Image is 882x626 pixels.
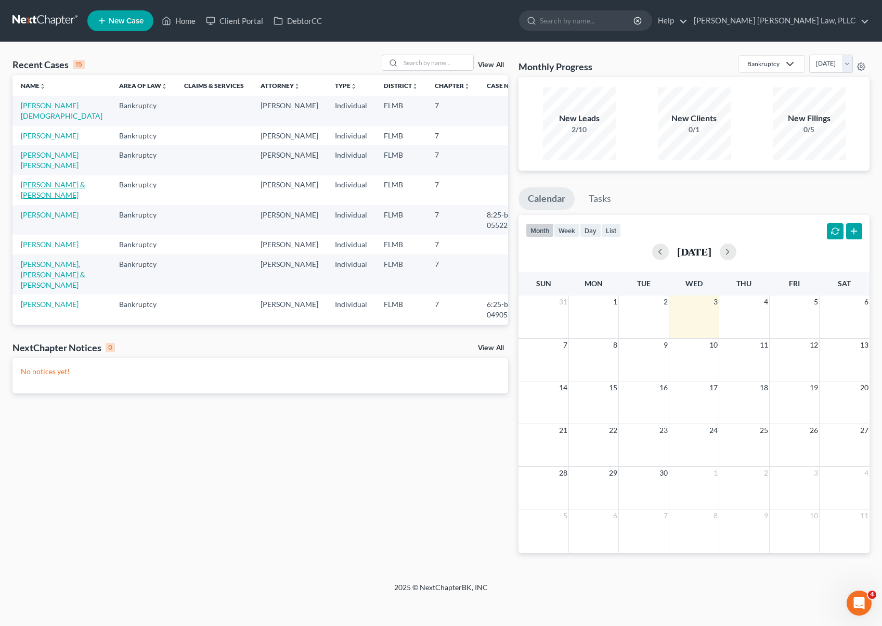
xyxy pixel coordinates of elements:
[252,205,327,235] td: [PERSON_NAME]
[426,205,478,235] td: 7
[601,223,621,237] button: list
[763,509,769,522] span: 9
[375,205,426,235] td: FLMB
[518,187,575,210] a: Calendar
[677,246,711,257] h2: [DATE]
[426,235,478,254] td: 7
[813,467,819,479] span: 3
[21,210,79,219] a: [PERSON_NAME]
[335,82,357,90] a: Typeunfold_more
[608,381,618,394] span: 15
[663,509,669,522] span: 7
[859,339,870,351] span: 13
[558,467,568,479] span: 28
[712,296,719,308] span: 3
[712,509,719,522] span: 8
[637,279,651,288] span: Tue
[375,325,426,344] td: FLMB
[426,145,478,175] td: 7
[789,279,800,288] span: Fri
[327,325,375,344] td: Individual
[759,381,769,394] span: 18
[426,175,478,205] td: 7
[809,424,819,437] span: 26
[847,591,872,616] iframe: Intercom live chat
[375,295,426,324] td: FLMB
[111,325,176,344] td: Bankruptcy
[252,235,327,254] td: [PERSON_NAME]
[859,424,870,437] span: 27
[426,295,478,324] td: 7
[375,96,426,125] td: FLMB
[543,124,616,135] div: 2/10
[543,112,616,124] div: New Leads
[111,254,176,295] td: Bankruptcy
[478,61,504,69] a: View All
[809,381,819,394] span: 19
[201,11,268,30] a: Client Portal
[40,83,46,90] i: unfold_more
[773,112,846,124] div: New Filings
[426,96,478,125] td: 7
[375,126,426,145] td: FLMB
[562,509,568,522] span: 5
[12,58,85,71] div: Recent Cases
[763,467,769,479] span: 2
[689,11,869,30] a: [PERSON_NAME] [PERSON_NAME] Law, PLLC
[327,254,375,295] td: Individual
[426,254,478,295] td: 7
[327,126,375,145] td: Individual
[384,82,418,90] a: Districtunfold_more
[252,175,327,205] td: [PERSON_NAME]
[487,82,520,90] a: Case Nounfold_more
[426,325,478,344] td: 7
[21,101,102,120] a: [PERSON_NAME][DEMOGRAPHIC_DATA]
[294,83,300,90] i: unfold_more
[612,509,618,522] span: 6
[526,223,554,237] button: month
[518,60,592,73] h3: Monthly Progress
[608,424,618,437] span: 22
[859,509,870,522] span: 11
[106,343,115,352] div: 0
[478,344,504,352] a: View All
[653,11,688,30] a: Help
[708,339,719,351] span: 10
[773,124,846,135] div: 0/5
[21,180,85,199] a: [PERSON_NAME] & [PERSON_NAME]
[859,381,870,394] span: 20
[658,381,669,394] span: 16
[712,467,719,479] span: 1
[558,296,568,308] span: 31
[375,175,426,205] td: FLMB
[252,145,327,175] td: [PERSON_NAME]
[21,150,79,170] a: [PERSON_NAME] [PERSON_NAME]
[351,83,357,90] i: unfold_more
[708,381,719,394] span: 17
[708,424,719,437] span: 24
[252,254,327,295] td: [PERSON_NAME]
[111,126,176,145] td: Bankruptcy
[111,205,176,235] td: Bankruptcy
[658,112,731,124] div: New Clients
[612,296,618,308] span: 1
[21,260,85,289] a: [PERSON_NAME], [PERSON_NAME] & [PERSON_NAME]
[435,82,470,90] a: Chapterunfold_more
[109,17,144,25] span: New Case
[809,339,819,351] span: 12
[157,11,201,30] a: Home
[558,424,568,437] span: 21
[736,279,751,288] span: Thu
[111,235,176,254] td: Bankruptcy
[478,205,528,235] td: 8:25-bk-05522
[838,279,851,288] span: Sat
[759,339,769,351] span: 11
[554,223,580,237] button: week
[685,279,703,288] span: Wed
[426,126,478,145] td: 7
[261,82,300,90] a: Attorneyunfold_more
[763,296,769,308] span: 4
[161,83,167,90] i: unfold_more
[327,295,375,324] td: Individual
[579,187,620,210] a: Tasks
